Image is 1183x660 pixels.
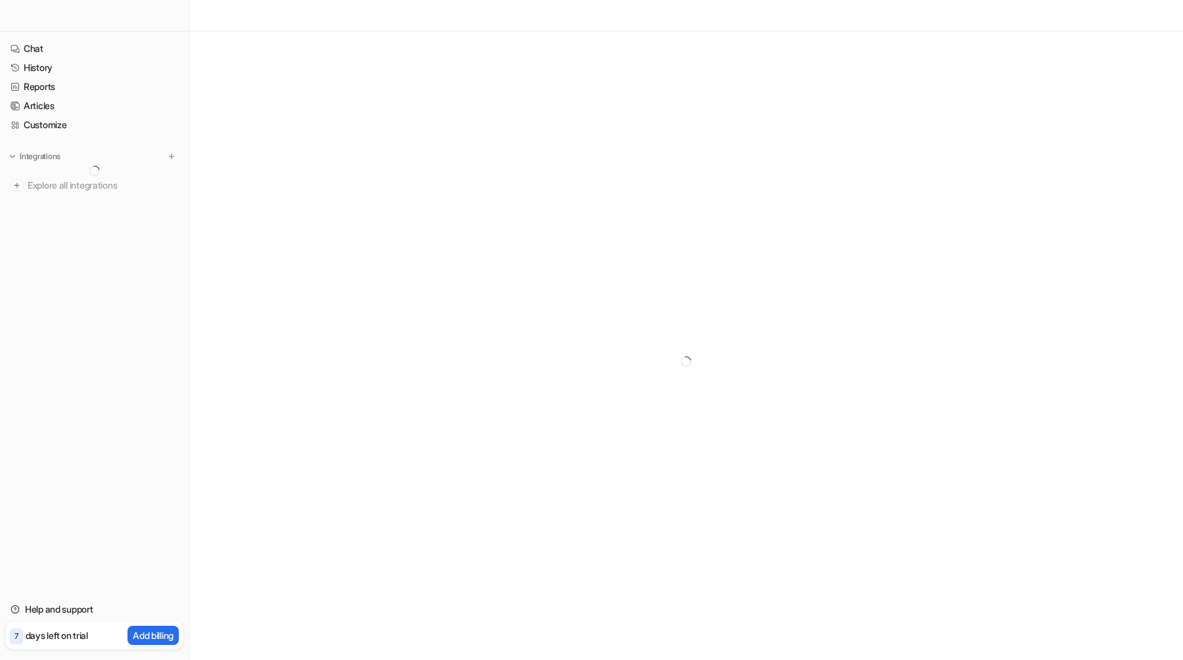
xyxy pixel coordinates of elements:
p: Integrations [20,151,60,162]
a: Reports [5,78,183,96]
button: Add billing [128,626,179,645]
a: Explore all integrations [5,176,183,195]
img: expand menu [8,152,17,161]
img: explore all integrations [11,179,24,192]
img: menu_add.svg [167,152,176,161]
p: 7 [14,630,18,642]
p: days left on trial [26,628,88,642]
a: Customize [5,116,183,134]
button: Integrations [5,150,64,163]
a: Help and support [5,600,183,619]
p: Add billing [133,628,174,642]
a: Chat [5,39,183,58]
a: Articles [5,97,183,115]
a: History [5,59,183,77]
span: Explore all integrations [28,175,178,196]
